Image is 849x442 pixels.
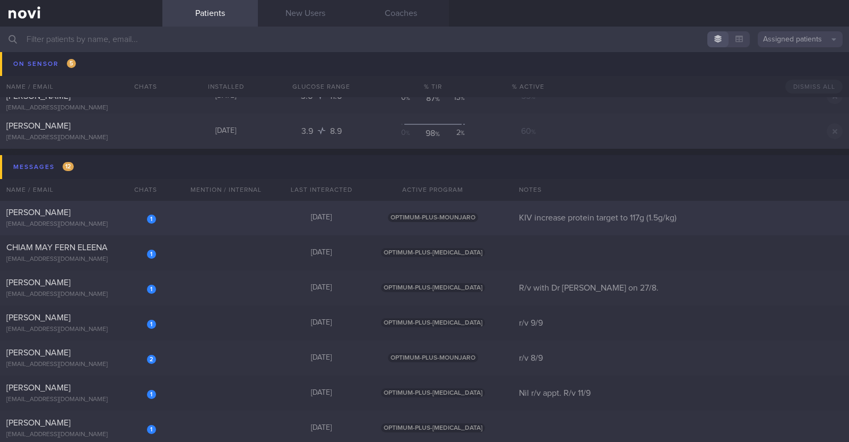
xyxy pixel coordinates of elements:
sub: % [406,131,410,136]
span: 8.9 [330,127,342,135]
div: KIV increase protein target to 117g (1.5g/kg) [513,212,849,223]
div: [EMAIL_ADDRESS][DOMAIN_NAME] [6,291,156,299]
span: 5.2 [300,57,314,65]
div: [DATE] [274,213,369,223]
div: Last Interacted [274,179,369,200]
div: [EMAIL_ADDRESS][DOMAIN_NAME] [6,431,156,439]
div: 65 [497,56,560,66]
span: 10.8 [328,57,343,65]
span: OPTIMUM-PLUS-MOUNJARO [388,213,478,222]
div: 2 [147,355,156,364]
span: OPTIMUM-PLUS-[MEDICAL_DATA] [381,423,485,432]
div: [EMAIL_ADDRESS][DOMAIN_NAME] [6,256,156,263]
div: 0 [401,128,421,139]
span: OPTIMUM-PLUS-[MEDICAL_DATA] [381,318,485,327]
div: [EMAIL_ADDRESS][DOMAIN_NAME] [6,134,156,142]
span: [PERSON_NAME] [6,122,71,130]
div: [DATE] [178,56,274,66]
div: [DATE] [274,248,369,258]
span: CHIAM MAY FERN ELEENA [6,243,108,252]
div: [DATE] [178,91,274,101]
sub: % [435,61,440,67]
sub: % [406,96,410,101]
div: [EMAIL_ADDRESS][DOMAIN_NAME] [6,396,156,404]
div: [EMAIL_ADDRESS][DOMAIN_NAME] [6,326,156,334]
sub: % [531,129,536,135]
div: [DATE] [274,388,369,398]
span: 3.9 [301,127,315,135]
span: 11.6 [330,92,342,100]
span: [PERSON_NAME] [6,278,71,287]
div: Messages [11,160,76,174]
div: 55 [497,91,560,101]
div: 75 [423,58,443,69]
div: [EMAIL_ADDRESS][DOMAIN_NAME] [6,361,156,369]
div: 0 [401,58,421,69]
div: 25 [445,58,465,69]
div: 0 [401,93,421,104]
div: 2 [445,128,465,139]
div: 1 [147,285,156,294]
span: [PERSON_NAME] [6,419,71,427]
div: 1 [147,390,156,399]
span: [PERSON_NAME] [PERSON_NAME] [6,81,71,100]
div: [DATE] [274,283,369,293]
span: [PERSON_NAME] [6,313,71,322]
div: 1 [147,215,156,224]
sub: % [461,96,465,101]
span: OPTIMUM-PLUS-MOUNJARO [388,353,478,362]
button: Assigned patients [758,31,843,47]
sub: % [406,61,410,66]
span: OPTIMUM-PLUS-[MEDICAL_DATA] [381,388,485,397]
sub: % [531,59,535,65]
div: [EMAIL_ADDRESS][DOMAIN_NAME] [6,104,156,112]
div: Notes [513,179,849,200]
sub: % [461,61,465,66]
div: 1 [147,425,156,434]
div: Active Program [369,179,497,200]
span: Hoon Siang Gn [6,52,62,60]
span: OPTIMUM-PLUS-[MEDICAL_DATA] [381,283,485,292]
div: [DATE] [274,423,369,433]
div: 60 [497,126,560,137]
sub: % [461,131,465,136]
div: [DATE] [274,318,369,328]
div: [DATE] [274,353,369,363]
div: Nil r/v appt. R/v 11/9 [513,388,849,398]
div: 1 [147,250,156,259]
div: Chats [120,179,162,200]
div: 98 [423,128,443,139]
span: [PERSON_NAME] [6,384,71,392]
sub: % [435,96,440,103]
div: 1 [147,320,156,329]
div: [DATE] [178,126,274,136]
div: r/v 9/9 [513,318,849,328]
sub: % [531,94,535,100]
div: 87 [423,93,443,104]
span: OPTIMUM-PLUS-[MEDICAL_DATA] [381,248,485,257]
span: 12 [63,162,74,171]
div: Mention / Internal [178,179,274,200]
div: [EMAIL_ADDRESS][DOMAIN_NAME] [6,220,156,228]
sub: % [435,131,440,138]
div: 13 [445,93,465,104]
span: [PERSON_NAME] [6,348,71,357]
span: 3.6 [301,92,315,100]
div: r/v 8/9 [513,353,849,363]
span: [PERSON_NAME] [6,208,71,217]
div: [EMAIL_ADDRESS][DOMAIN_NAME] [6,64,156,72]
div: R/v with Dr [PERSON_NAME] on 27/8. [513,283,849,293]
